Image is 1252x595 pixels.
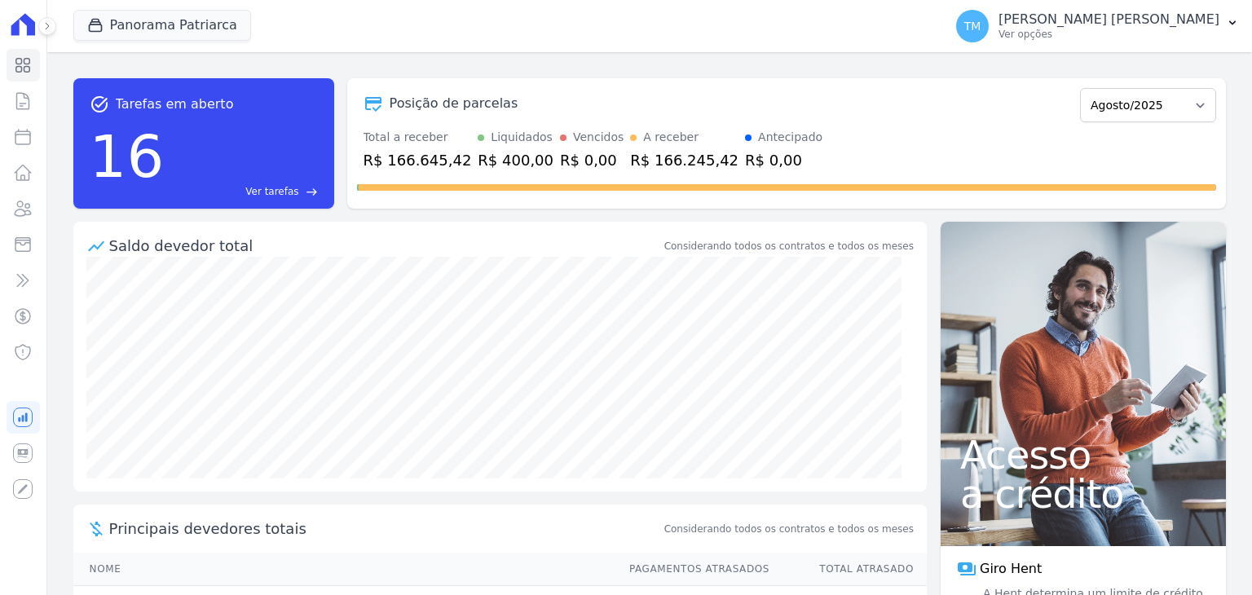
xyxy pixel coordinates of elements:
a: Ver tarefas east [170,184,317,199]
th: Pagamentos Atrasados [614,553,770,586]
div: Considerando todos os contratos e todos os meses [664,239,914,253]
div: R$ 0,00 [745,149,822,171]
div: R$ 0,00 [560,149,624,171]
span: TM [964,20,981,32]
th: Nome [73,553,614,586]
span: a crédito [960,474,1206,513]
p: [PERSON_NAME] [PERSON_NAME] [999,11,1219,28]
span: east [306,186,318,198]
p: Ver opções [999,28,1219,41]
div: Saldo devedor total [109,235,661,257]
div: Posição de parcelas [390,94,518,113]
div: Vencidos [573,129,624,146]
button: TM [PERSON_NAME] [PERSON_NAME] Ver opções [943,3,1252,49]
span: Ver tarefas [245,184,298,199]
div: A receber [643,129,699,146]
div: 16 [90,114,165,199]
span: Acesso [960,435,1206,474]
div: Liquidados [491,129,553,146]
th: Total Atrasado [770,553,927,586]
span: Giro Hent [980,559,1042,579]
div: R$ 166.245,42 [630,149,738,171]
div: R$ 400,00 [478,149,553,171]
div: R$ 166.645,42 [364,149,472,171]
span: Considerando todos os contratos e todos os meses [664,522,914,536]
span: Principais devedores totais [109,518,661,540]
span: task_alt [90,95,109,114]
button: Panorama Patriarca [73,10,251,41]
div: Total a receber [364,129,472,146]
div: Antecipado [758,129,822,146]
span: Tarefas em aberto [116,95,234,114]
